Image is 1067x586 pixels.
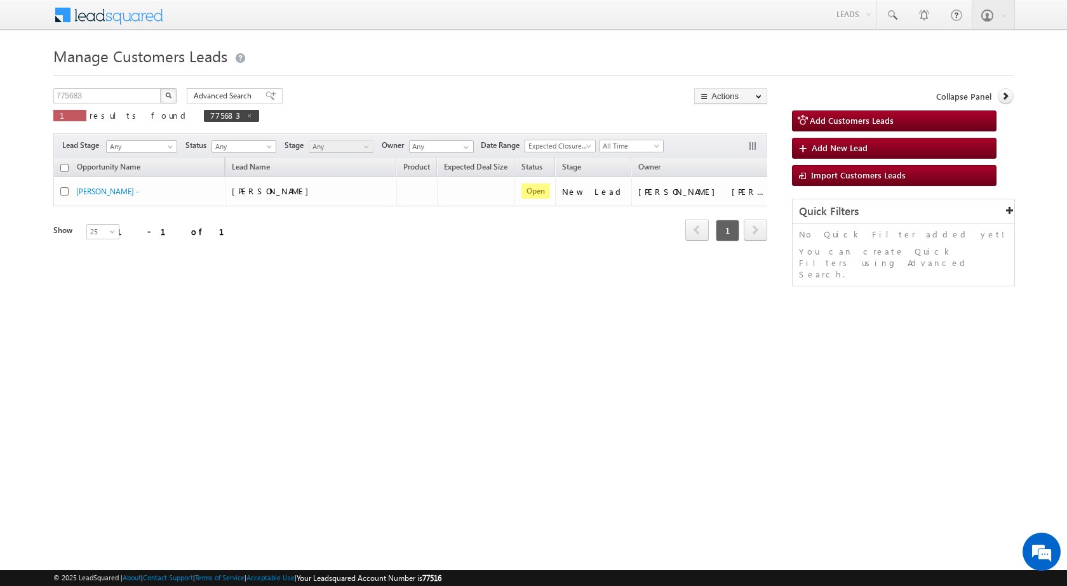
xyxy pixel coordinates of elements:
[87,226,121,237] span: 25
[810,115,894,126] span: Add Customers Leads
[107,141,173,152] span: Any
[521,183,550,199] span: Open
[246,573,295,582] a: Acceptable Use
[744,220,767,241] a: next
[685,219,709,241] span: prev
[457,141,473,154] a: Show All Items
[53,225,76,236] div: Show
[562,186,626,197] div: New Lead
[382,140,409,151] span: Owner
[195,573,245,582] a: Terms of Service
[444,162,507,171] span: Expected Deal Size
[77,162,140,171] span: Opportunity Name
[86,224,119,239] a: 25
[600,140,660,152] span: All Time
[60,110,80,121] span: 1
[309,141,370,152] span: Any
[685,220,709,241] a: prev
[403,162,430,171] span: Product
[515,160,549,176] a: Status
[599,140,664,152] a: All Time
[793,199,1014,224] div: Quick Filters
[185,140,211,151] span: Status
[211,140,276,153] a: Any
[812,142,868,153] span: Add New Lead
[117,224,239,239] div: 1 - 1 of 1
[694,88,767,104] button: Actions
[438,160,514,176] a: Expected Deal Size
[556,160,587,176] a: Stage
[76,187,139,196] a: [PERSON_NAME] -
[143,573,193,582] a: Contact Support
[811,170,906,180] span: Import Customers Leads
[409,140,474,153] input: Type to Search
[225,160,276,176] span: Lead Name
[53,572,441,584] span: © 2025 LeadSquared | | | | |
[936,91,991,102] span: Collapse Panel
[638,186,765,197] div: [PERSON_NAME] [PERSON_NAME]
[232,185,315,196] span: [PERSON_NAME]
[212,141,272,152] span: Any
[210,110,240,121] span: 775683
[562,162,581,171] span: Stage
[62,140,104,151] span: Lead Stage
[716,220,739,241] span: 1
[285,140,309,151] span: Stage
[194,90,255,102] span: Advanced Search
[744,219,767,241] span: next
[106,140,177,153] a: Any
[90,110,191,121] span: results found
[53,46,227,66] span: Manage Customers Leads
[297,573,441,583] span: Your Leadsquared Account Number is
[309,140,373,153] a: Any
[123,573,141,582] a: About
[638,162,661,171] span: Owner
[70,160,147,176] a: Opportunity Name
[525,140,591,152] span: Expected Closure Date
[799,246,1008,280] p: You can create Quick Filters using Advanced Search.
[799,229,1008,240] p: No Quick Filter added yet!
[60,164,69,172] input: Check all records
[481,140,525,151] span: Date Range
[165,92,171,98] img: Search
[422,573,441,583] span: 77516
[525,140,596,152] a: Expected Closure Date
